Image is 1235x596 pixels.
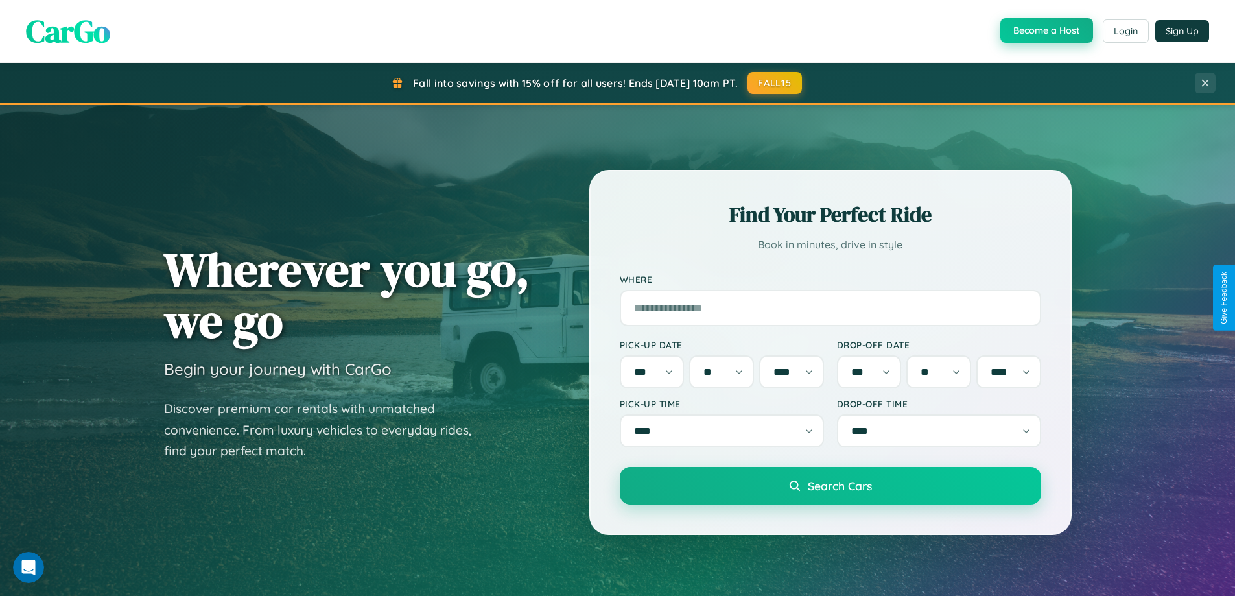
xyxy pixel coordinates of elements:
label: Pick-up Time [620,398,824,409]
span: Fall into savings with 15% off for all users! Ends [DATE] 10am PT. [413,77,738,89]
label: Drop-off Date [837,339,1041,350]
label: Where [620,274,1041,285]
p: Book in minutes, drive in style [620,235,1041,254]
button: Become a Host [1000,18,1093,43]
h2: Find Your Perfect Ride [620,200,1041,229]
label: Drop-off Time [837,398,1041,409]
button: Login [1103,19,1149,43]
span: CarGo [26,10,110,53]
label: Pick-up Date [620,339,824,350]
p: Discover premium car rentals with unmatched convenience. From luxury vehicles to everyday rides, ... [164,398,488,462]
h3: Begin your journey with CarGo [164,359,392,379]
button: Sign Up [1155,20,1209,42]
button: Search Cars [620,467,1041,505]
h1: Wherever you go, we go [164,244,530,346]
button: FALL15 [747,72,802,94]
div: Give Feedback [1219,272,1229,324]
iframe: Intercom live chat [13,552,44,583]
span: Search Cars [808,479,872,493]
